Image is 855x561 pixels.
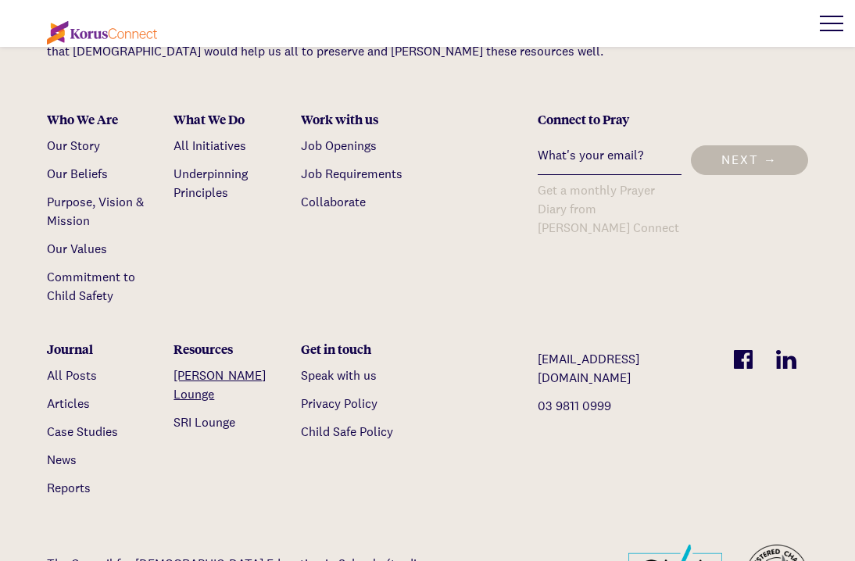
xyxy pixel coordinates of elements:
[47,367,97,384] a: All Posts
[734,350,753,369] img: korus-connect%2F7aa9a0cf-4548-496b-860a-2e4b38e92edf_facebook-solid.svg
[47,395,90,412] a: Articles
[301,395,377,412] a: Privacy Policy
[301,138,377,154] a: Job Openings
[174,367,266,402] a: [PERSON_NAME] Lounge
[174,166,248,201] a: Underpinning Principles
[174,341,288,357] div: Resources
[47,241,107,257] a: Our Values
[538,350,710,388] a: [EMAIL_ADDRESS][DOMAIN_NAME]
[538,111,809,127] div: Connect to Pray
[301,423,393,440] a: Child Safe Policy
[174,111,288,127] div: What We Do
[538,137,682,175] input: What's your email?
[174,138,246,154] a: All Initiatives
[301,166,402,182] a: Job Requirements
[47,21,157,45] img: korus-connect%2Fc5177985-88d5-491d-9cd7-4a1febad1357_logo.svg
[301,341,416,357] div: Get in touch
[301,194,366,210] a: Collaborate
[47,341,162,357] div: Journal
[47,166,108,182] a: Our Beliefs
[301,367,377,384] a: Speak with us
[301,111,416,127] div: Work with us
[47,111,162,127] div: Who We Are
[174,414,235,431] a: SRI Lounge
[691,145,808,175] button: Next →
[538,397,710,416] a: 03 9811 0999
[776,350,796,369] img: korus-connect%2Fc96f9f60-ed9e-41d2-990d-bd8843dbdb54_linkedin-solid.svg
[47,480,91,496] a: Reports
[538,181,682,238] div: Get a monthly Prayer Diary from [PERSON_NAME] Connect
[47,138,100,154] a: Our Story
[47,423,118,440] a: Case Studies
[47,269,135,304] a: Commitment to Child Safety
[47,194,144,229] a: Purpose, Vision & Mission
[47,452,77,468] a: News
